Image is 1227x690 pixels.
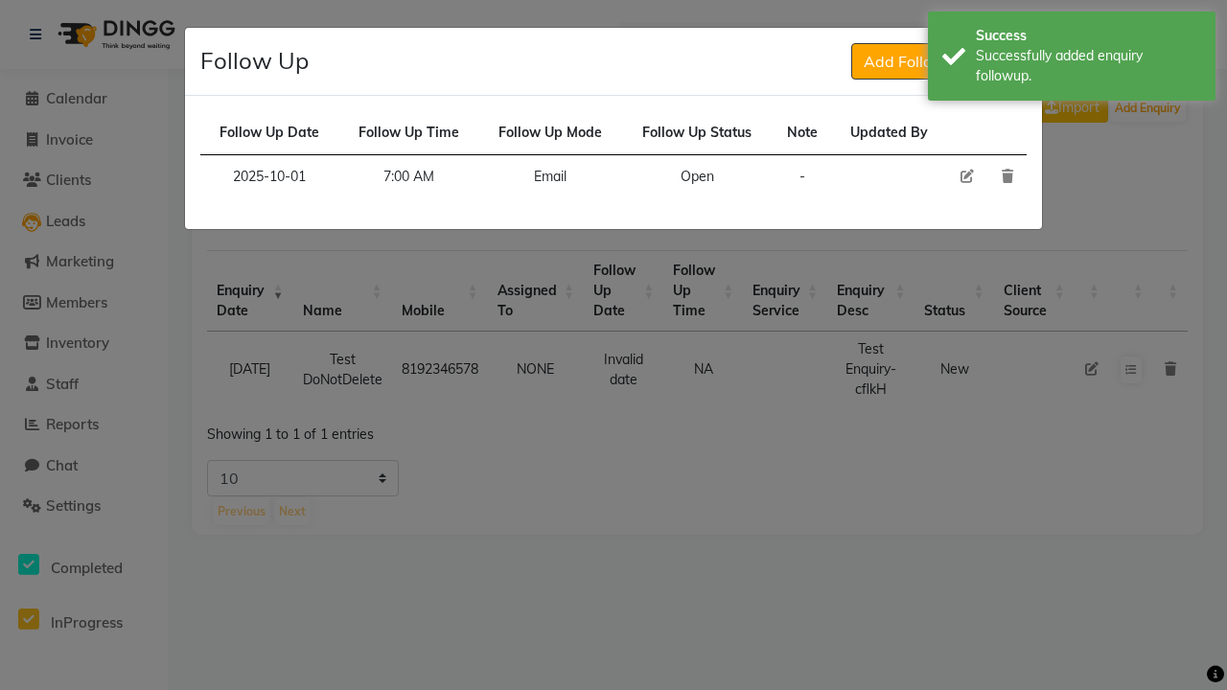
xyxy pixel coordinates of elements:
div: 7:00 AM [351,167,468,187]
div: Success [976,26,1201,46]
td: Follow Up Time [339,111,479,155]
button: Add Follow Up [851,43,983,80]
td: Open [622,155,772,199]
div: 2025-10-01 [212,167,328,187]
td: Follow Up Status [622,111,772,155]
td: Note [772,111,832,155]
td: Email [479,155,622,199]
td: Updated By [832,111,946,155]
td: - [772,155,832,199]
td: Follow Up Mode [479,111,622,155]
td: Follow Up Date [200,111,339,155]
h4: Follow Up [200,43,309,78]
div: Successfully added enquiry followup. [976,46,1201,86]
